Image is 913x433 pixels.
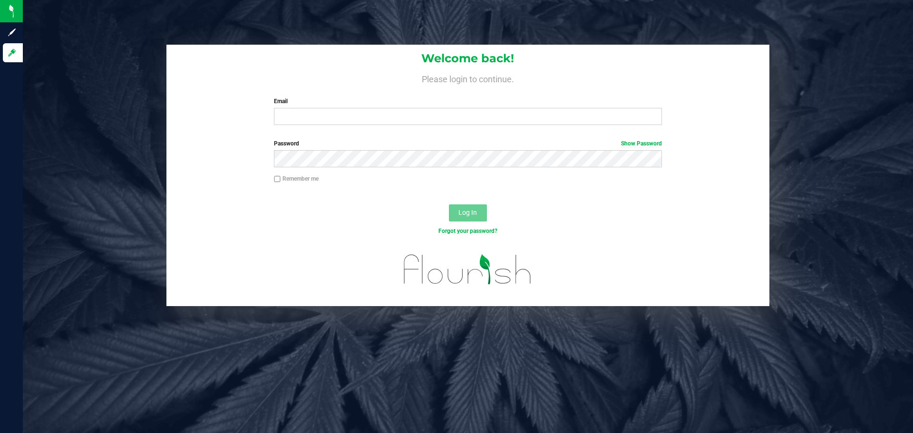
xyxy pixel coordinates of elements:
[458,209,477,216] span: Log In
[438,228,497,234] a: Forgot your password?
[449,204,487,221] button: Log In
[166,72,769,84] h4: Please login to continue.
[7,28,17,37] inline-svg: Sign up
[166,52,769,65] h1: Welcome back!
[621,140,662,147] a: Show Password
[274,97,661,106] label: Email
[274,140,299,147] span: Password
[274,176,281,183] input: Remember me
[7,48,17,58] inline-svg: Log in
[392,245,543,294] img: flourish_logo.svg
[274,174,319,183] label: Remember me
